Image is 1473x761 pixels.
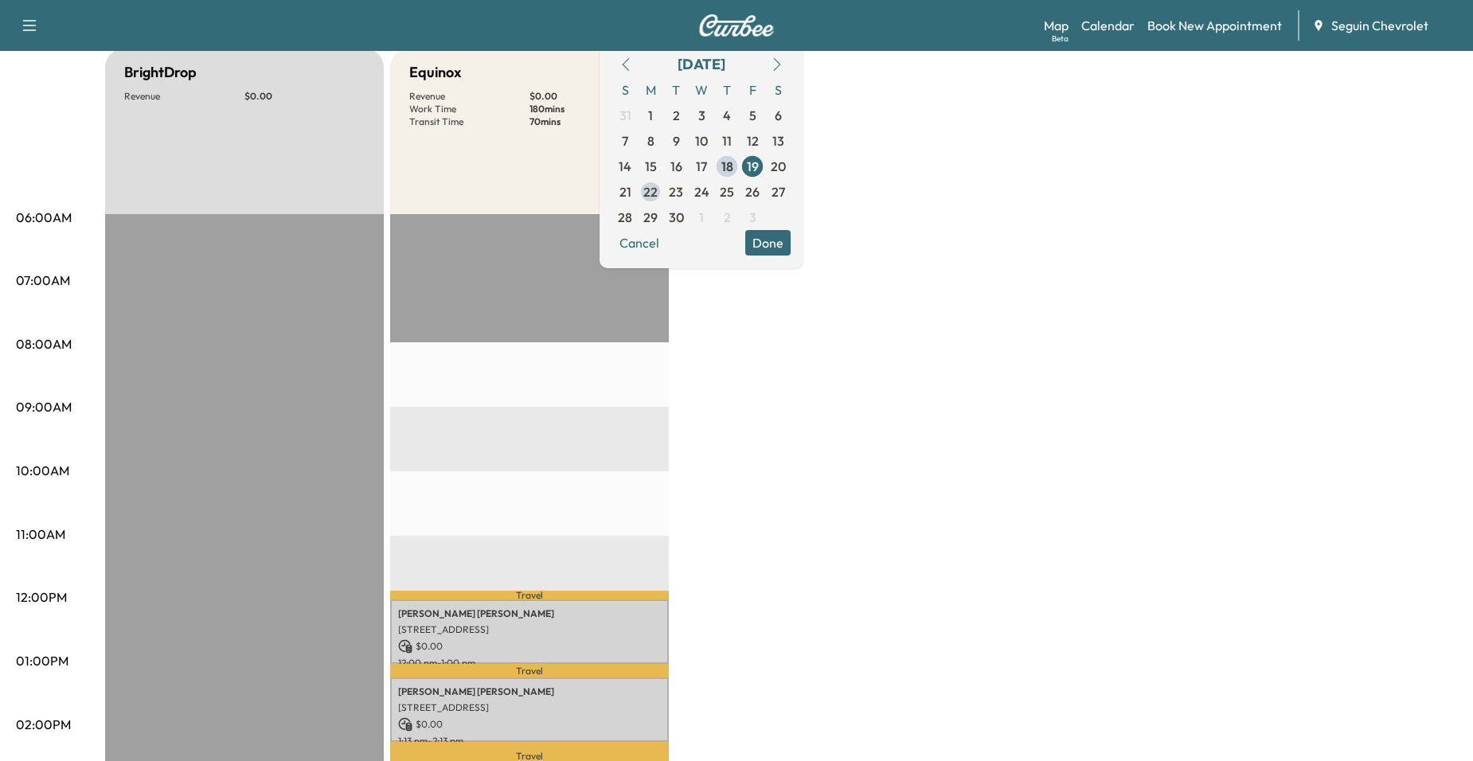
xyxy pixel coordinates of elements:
img: Curbee Logo [698,14,775,37]
p: 02:00PM [16,715,71,734]
p: 70 mins [529,115,650,128]
h5: BrightDrop [124,61,197,84]
span: 10 [695,131,708,150]
p: Work Time [409,103,529,115]
span: F [740,77,765,103]
span: 27 [772,182,785,201]
span: 17 [696,157,707,176]
span: 14 [619,157,631,176]
a: Book New Appointment [1147,16,1282,35]
span: 3 [749,208,756,227]
span: 11 [722,131,732,150]
span: 9 [673,131,680,150]
span: M [638,77,663,103]
span: 7 [622,131,628,150]
span: 15 [645,157,657,176]
span: 6 [775,106,782,125]
p: Travel [390,664,669,677]
span: 31 [619,106,631,125]
span: W [689,77,714,103]
span: 8 [647,131,654,150]
div: [DATE] [678,53,725,76]
span: 16 [670,157,682,176]
span: 25 [720,182,734,201]
p: 180 mins [529,103,650,115]
p: $ 0.00 [244,90,365,103]
button: Cancel [612,230,666,256]
span: 19 [747,157,759,176]
a: Calendar [1081,16,1135,35]
span: 24 [694,182,709,201]
span: S [612,77,638,103]
span: 26 [745,182,760,201]
span: 4 [723,106,731,125]
span: 1 [648,106,653,125]
span: 29 [643,208,658,227]
p: 12:00 pm - 1:00 pm [398,657,661,669]
p: 01:00PM [16,651,68,670]
p: $ 0.00 [398,639,661,654]
span: 22 [643,182,658,201]
h5: Equinox [409,61,461,84]
a: MapBeta [1044,16,1069,35]
span: 3 [698,106,705,125]
span: 23 [669,182,683,201]
p: 07:00AM [16,271,70,290]
p: 08:00AM [16,334,72,353]
button: Done [745,230,791,256]
p: [PERSON_NAME] [PERSON_NAME] [398,607,661,620]
p: Travel [390,591,669,599]
span: 21 [619,182,631,201]
p: Transit Time [409,115,529,128]
span: 1 [699,208,704,227]
p: 06:00AM [16,208,72,227]
p: 12:00PM [16,587,67,607]
span: S [765,77,791,103]
span: 2 [724,208,731,227]
span: 12 [747,131,759,150]
div: Beta [1052,33,1069,45]
p: 10:00AM [16,461,69,480]
span: 30 [669,208,684,227]
span: 5 [749,106,756,125]
p: [PERSON_NAME] [PERSON_NAME] [398,685,661,698]
p: [STREET_ADDRESS] [398,623,661,636]
p: $ 0.00 [398,717,661,732]
p: Revenue [409,90,529,103]
span: 2 [673,106,680,125]
span: 18 [721,157,733,176]
p: Revenue [124,90,244,103]
span: 28 [618,208,632,227]
span: 13 [772,131,784,150]
span: T [663,77,689,103]
p: 1:13 pm - 2:13 pm [398,735,661,747]
span: T [714,77,740,103]
p: $ 0.00 [529,90,650,103]
p: [STREET_ADDRESS] [398,701,661,714]
p: 11:00AM [16,525,65,544]
span: 20 [771,157,786,176]
span: Seguin Chevrolet [1331,16,1428,35]
p: 09:00AM [16,397,72,416]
